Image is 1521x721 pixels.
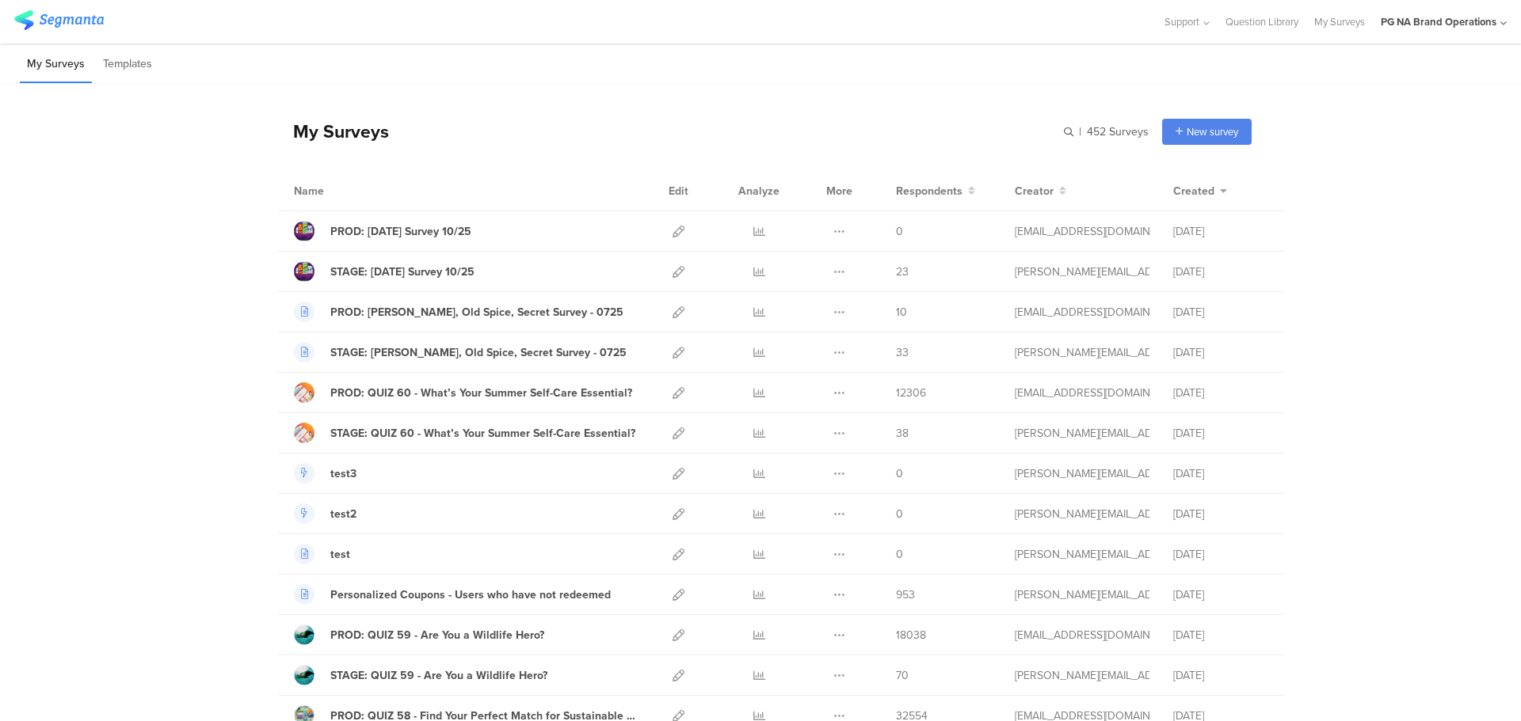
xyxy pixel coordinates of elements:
[1173,183,1214,199] span: Created
[1015,506,1149,522] div: larson.m@pg.com
[896,667,909,684] span: 70
[896,425,909,442] span: 38
[1381,14,1496,29] div: PG NA Brand Operations
[1173,627,1268,643] div: [DATE]
[294,503,356,524] a: test2
[1165,14,1199,29] span: Support
[294,302,623,322] a: PROD: [PERSON_NAME], Old Spice, Secret Survey - 0725
[330,546,350,563] div: test
[294,183,389,199] div: Name
[896,385,926,401] span: 12306
[1187,124,1238,139] span: New survey
[294,544,350,564] a: test
[1015,223,1149,240] div: yadav.vy.3@pg.com
[330,586,611,603] div: Personalized Coupons - Users who have not redeemed
[661,171,696,211] div: Edit
[294,463,356,484] a: test3
[1015,465,1149,482] div: larson.m@pg.com
[1077,123,1084,140] span: |
[294,423,635,443] a: STAGE: QUIZ 60 - What’s Your Summer Self-Care Essential?
[330,264,475,280] div: STAGE: Diwali Survey 10/25
[96,46,159,83] li: Templates
[1173,586,1268,603] div: [DATE]
[1015,183,1066,199] button: Creator
[330,425,635,442] div: STAGE: QUIZ 60 - What’s Your Summer Self-Care Essential?
[1015,183,1054,199] span: Creator
[1015,627,1149,643] div: kumar.h.7@pg.com
[1015,425,1149,442] div: shirley.j@pg.com
[1015,586,1149,603] div: larson.m@pg.com
[1173,304,1268,321] div: [DATE]
[277,118,389,145] div: My Surveys
[294,261,475,282] a: STAGE: [DATE] Survey 10/25
[1173,183,1227,199] button: Created
[294,624,544,645] a: PROD: QUIZ 59 - Are You a Wildlife Hero?
[1087,123,1149,140] span: 452 Surveys
[1173,264,1268,280] div: [DATE]
[1173,506,1268,522] div: [DATE]
[896,586,915,603] span: 953
[896,264,909,280] span: 23
[1015,304,1149,321] div: yadav.vy.3@pg.com
[1173,465,1268,482] div: [DATE]
[14,10,104,30] img: segmanta logo
[896,546,903,563] span: 0
[1173,425,1268,442] div: [DATE]
[20,46,92,83] li: My Surveys
[896,506,903,522] span: 0
[1173,223,1268,240] div: [DATE]
[330,344,627,361] div: STAGE: Olay, Old Spice, Secret Survey - 0725
[1173,385,1268,401] div: [DATE]
[1015,264,1149,280] div: shirley.j@pg.com
[294,221,471,241] a: PROD: [DATE] Survey 10/25
[896,183,975,199] button: Respondents
[330,627,544,643] div: PROD: QUIZ 59 - Are You a Wildlife Hero?
[822,171,856,211] div: More
[896,627,926,643] span: 18038
[294,382,632,403] a: PROD: QUIZ 60 - What’s Your Summer Self-Care Essential?
[294,584,611,605] a: Personalized Coupons - Users who have not redeemed
[330,385,632,401] div: PROD: QUIZ 60 - What’s Your Summer Self-Care Essential?
[1015,667,1149,684] div: shirley.j@pg.com
[896,304,907,321] span: 10
[1015,546,1149,563] div: larson.m@pg.com
[294,342,627,362] a: STAGE: [PERSON_NAME], Old Spice, Secret Survey - 0725
[1015,385,1149,401] div: kumar.h.7@pg.com
[294,665,547,685] a: STAGE: QUIZ 59 - Are You a Wildlife Hero?
[1173,667,1268,684] div: [DATE]
[330,223,471,240] div: PROD: Diwali Survey 10/25
[896,183,963,199] span: Respondents
[735,171,783,211] div: Analyze
[330,506,356,522] div: test2
[1173,344,1268,361] div: [DATE]
[896,465,903,482] span: 0
[330,667,547,684] div: STAGE: QUIZ 59 - Are You a Wildlife Hero?
[1015,344,1149,361] div: shirley.j@pg.com
[1173,546,1268,563] div: [DATE]
[330,465,356,482] div: test3
[896,344,909,361] span: 33
[330,304,623,321] div: PROD: Olay, Old Spice, Secret Survey - 0725
[896,223,903,240] span: 0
